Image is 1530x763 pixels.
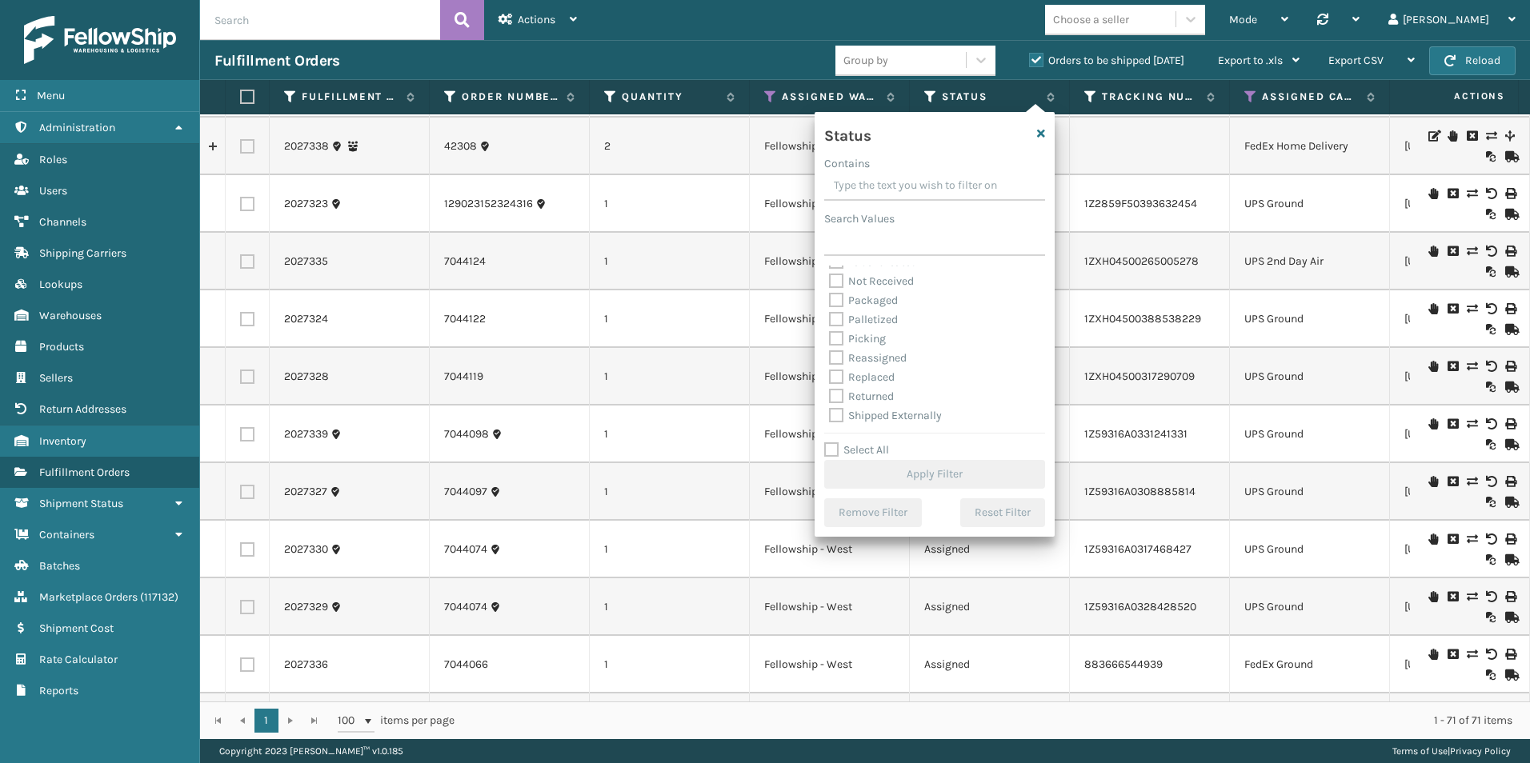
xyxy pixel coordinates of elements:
[1505,324,1515,335] i: Mark as Shipped
[1505,476,1515,487] i: Print Label
[750,463,910,521] td: Fellowship - West
[1084,197,1197,210] a: 1Z2859F50393632454
[39,309,102,322] span: Warehouses
[24,16,176,64] img: logo
[1428,476,1438,487] i: On Hold
[1230,348,1390,405] td: UPS Ground
[1428,533,1438,545] i: On Hold
[829,370,895,384] label: Replaced
[444,254,486,270] a: 7044124
[829,409,942,422] label: Shipped Externally
[1230,175,1390,233] td: UPS Ground
[1392,745,1448,757] a: Terms of Use
[590,348,750,405] td: 1
[1230,693,1390,751] td: UPS Ground
[1450,745,1511,757] a: Privacy Policy
[39,215,86,229] span: Channels
[39,340,84,354] span: Products
[39,653,118,666] span: Rate Calculator
[1084,427,1188,441] a: 1Z59316A0331241331
[1428,188,1438,199] i: On Hold
[1428,303,1438,314] i: On Hold
[1505,130,1515,142] i: Split Fulfillment Order
[1428,130,1438,142] i: Edit
[39,246,126,260] span: Shipping Carriers
[824,443,889,457] label: Select All
[829,351,907,365] label: Reassigned
[39,121,115,134] span: Administration
[1467,591,1476,602] i: Change shipping
[284,484,327,500] a: 2027327
[1486,188,1496,199] i: Void Label
[750,693,910,751] td: Fellowship - West
[829,294,898,307] label: Packaged
[1448,591,1457,602] i: Cancel Fulfillment Order
[1448,361,1457,372] i: Cancel Fulfillment Order
[1084,600,1196,613] a: 1Z59316A0328428520
[824,172,1045,201] input: Type the text you wish to filter on
[824,498,922,527] button: Remove Filter
[1448,130,1457,142] i: On Hold
[1467,361,1476,372] i: Change shipping
[1467,303,1476,314] i: Change shipping
[590,405,750,463] td: 1
[1448,533,1457,545] i: Cancel Fulfillment Order
[750,636,910,693] td: Fellowship - West
[1467,130,1476,142] i: Cancel Fulfillment Order
[219,739,403,763] p: Copyright 2023 [PERSON_NAME]™ v 1.0.185
[284,254,328,270] a: 2027335
[39,434,86,448] span: Inventory
[1505,188,1515,199] i: Print Label
[910,693,1070,751] td: Assigned
[39,497,123,510] span: Shipment Status
[1486,303,1496,314] i: Void Label
[1505,669,1515,681] i: Mark as Shipped
[1230,521,1390,578] td: UPS Ground
[622,90,719,104] label: Quantity
[39,528,94,541] span: Containers
[284,599,328,615] a: 2027329
[590,175,750,233] td: 1
[1505,151,1515,162] i: Mark as Shipped
[284,657,328,673] a: 2027336
[284,196,328,212] a: 2027323
[1505,533,1515,545] i: Print Label
[1029,54,1184,67] label: Orders to be shipped [DATE]
[590,290,750,348] td: 1
[444,311,486,327] a: 7044122
[1467,533,1476,545] i: Change shipping
[284,369,329,385] a: 2027328
[824,460,1045,489] button: Apply Filter
[37,89,65,102] span: Menu
[1230,233,1390,290] td: UPS 2nd Day Air
[1505,381,1515,393] i: Mark as Shipped
[1486,361,1496,372] i: Void Label
[590,463,750,521] td: 1
[444,599,487,615] a: 7044074
[590,233,750,290] td: 1
[1467,246,1476,257] i: Change shipping
[444,369,483,385] a: 7044119
[590,578,750,636] td: 1
[910,578,1070,636] td: Assigned
[284,541,328,557] a: 2027330
[1505,497,1515,508] i: Mark as Shipped
[1230,578,1390,636] td: UPS Ground
[1486,439,1496,450] i: Reoptimize
[1486,669,1496,681] i: Reoptimize
[750,175,910,233] td: Fellowship - West
[1230,405,1390,463] td: UPS Ground
[750,521,910,578] td: Fellowship - West
[829,313,898,326] label: Palletized
[1505,649,1515,660] i: Print Label
[829,332,886,346] label: Picking
[1084,312,1201,326] a: 1ZXH04500388538229
[750,233,910,290] td: Fellowship - West
[1448,246,1457,257] i: Cancel Fulfillment Order
[1428,246,1438,257] i: On Hold
[1229,13,1257,26] span: Mode
[829,389,894,403] label: Returned
[284,426,328,442] a: 2027339
[910,636,1070,693] td: Assigned
[284,311,328,327] a: 2027324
